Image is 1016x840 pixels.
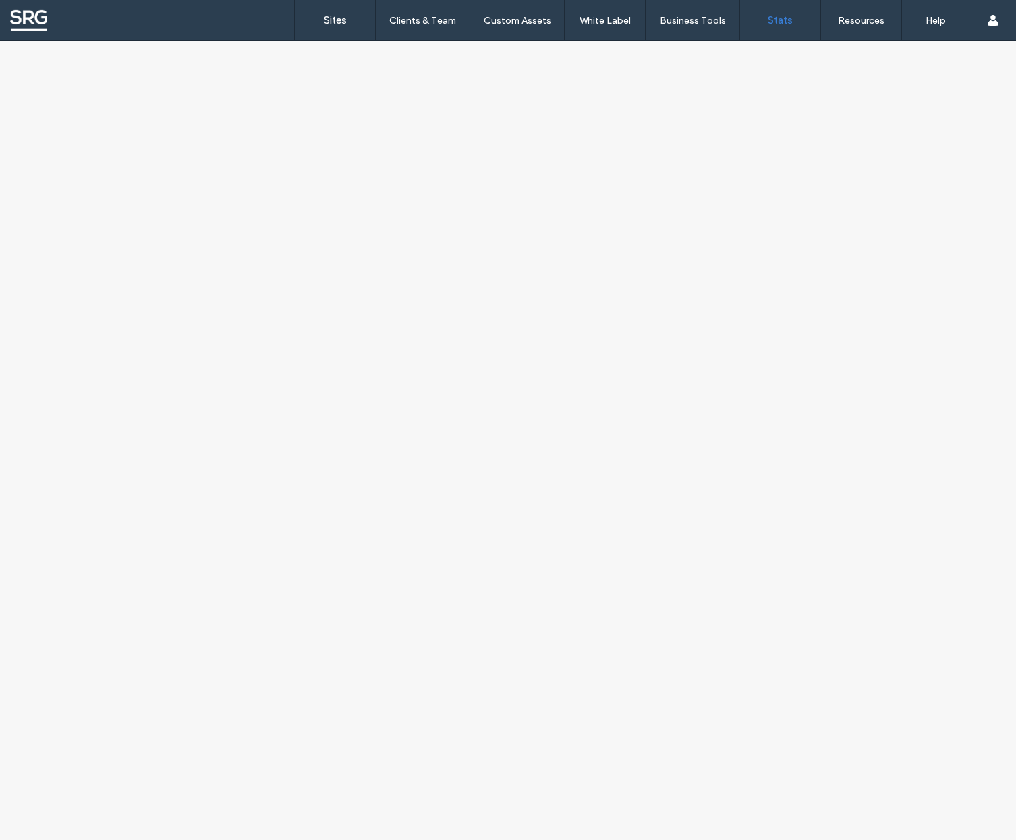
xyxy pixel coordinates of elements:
[768,14,793,26] label: Stats
[660,15,726,26] label: Business Tools
[324,14,347,26] label: Sites
[580,15,631,26] label: White Label
[838,15,884,26] label: Resources
[926,15,946,26] label: Help
[484,15,551,26] label: Custom Assets
[389,15,456,26] label: Clients & Team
